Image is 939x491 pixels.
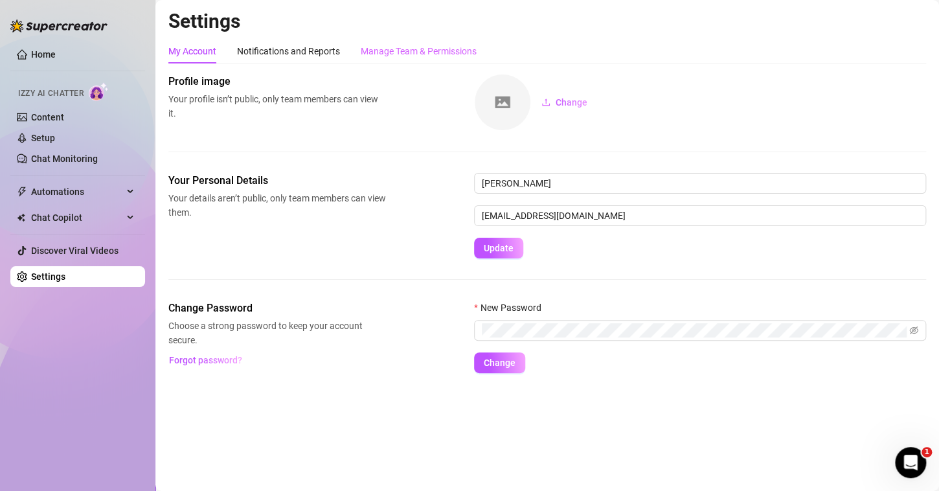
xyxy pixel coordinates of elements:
[474,301,549,315] label: New Password
[168,173,386,188] span: Your Personal Details
[531,92,598,113] button: Change
[31,133,55,143] a: Setup
[168,9,926,34] h2: Settings
[895,447,926,478] iframe: Intercom live chat
[909,326,918,335] span: eye-invisible
[168,92,386,120] span: Your profile isn’t public, only team members can view it.
[541,98,550,107] span: upload
[922,447,932,457] span: 1
[361,44,477,58] div: Manage Team & Permissions
[168,301,386,316] span: Change Password
[31,207,123,228] span: Chat Copilot
[31,49,56,60] a: Home
[31,154,98,164] a: Chat Monitoring
[17,187,27,197] span: thunderbolt
[484,243,514,253] span: Update
[18,87,84,100] span: Izzy AI Chatter
[475,74,530,130] img: square-placeholder.png
[89,82,109,101] img: AI Chatter
[168,44,216,58] div: My Account
[474,173,926,194] input: Enter name
[474,352,525,373] button: Change
[484,358,515,368] span: Change
[31,271,65,282] a: Settings
[31,181,123,202] span: Automations
[168,319,386,347] span: Choose a strong password to keep your account secure.
[482,323,907,337] input: New Password
[474,238,523,258] button: Update
[237,44,340,58] div: Notifications and Reports
[169,355,242,365] span: Forgot password?
[31,245,119,256] a: Discover Viral Videos
[556,97,587,108] span: Change
[168,350,242,371] button: Forgot password?
[10,19,107,32] img: logo-BBDzfeDw.svg
[17,213,25,222] img: Chat Copilot
[168,191,386,220] span: Your details aren’t public, only team members can view them.
[31,112,64,122] a: Content
[168,74,386,89] span: Profile image
[474,205,926,226] input: Enter new email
